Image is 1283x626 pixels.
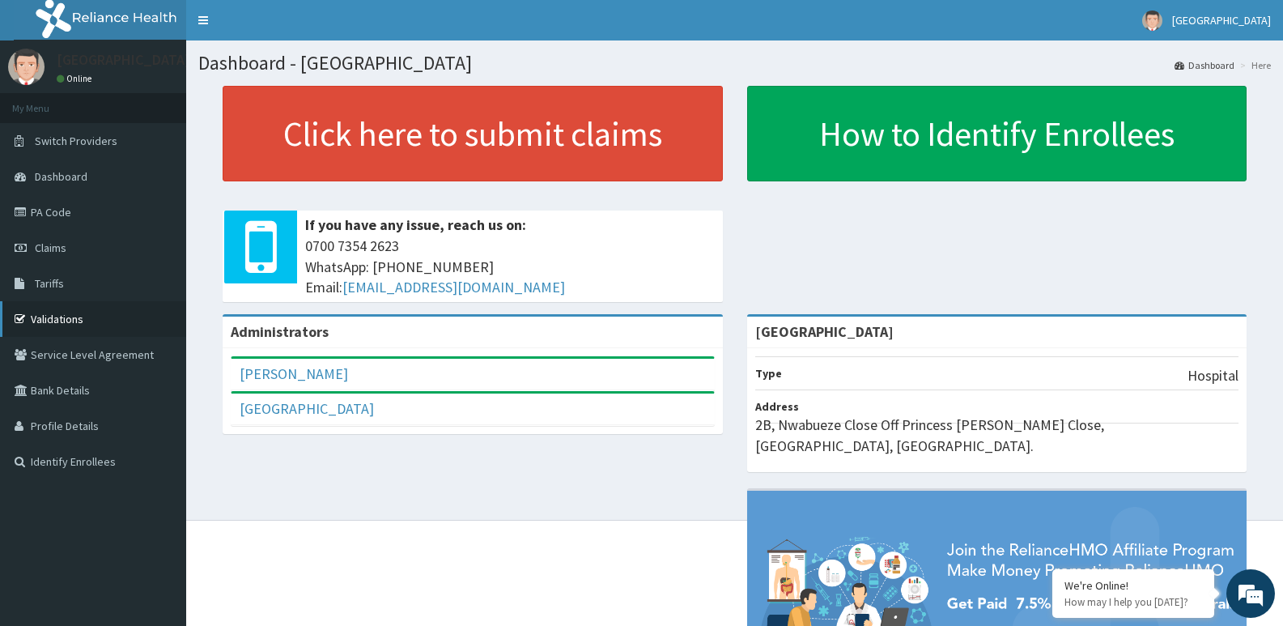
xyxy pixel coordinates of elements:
b: If you have any issue, reach us on: [305,215,526,234]
p: [GEOGRAPHIC_DATA] [57,53,190,67]
li: Here [1236,58,1271,72]
div: We're Online! [1064,578,1202,593]
span: Dashboard [35,169,87,184]
a: [GEOGRAPHIC_DATA] [240,399,374,418]
img: User Image [8,49,45,85]
a: Click here to submit claims [223,86,723,181]
span: Tariffs [35,276,64,291]
span: 0700 7354 2623 WhatsApp: [PHONE_NUMBER] Email: [305,236,715,298]
p: 2B, Nwabueze Close Off Princess [PERSON_NAME] Close, [GEOGRAPHIC_DATA], [GEOGRAPHIC_DATA]. [755,415,1239,456]
a: Online [57,73,96,84]
a: [PERSON_NAME] [240,364,348,383]
strong: [GEOGRAPHIC_DATA] [755,322,894,341]
p: Hospital [1187,365,1238,386]
span: [GEOGRAPHIC_DATA] [1172,13,1271,28]
b: Administrators [231,322,329,341]
a: [EMAIL_ADDRESS][DOMAIN_NAME] [342,278,565,296]
h1: Dashboard - [GEOGRAPHIC_DATA] [198,53,1271,74]
p: How may I help you today? [1064,595,1202,609]
span: Claims [35,241,66,255]
img: User Image [1142,11,1162,31]
span: Switch Providers [35,134,117,148]
a: Dashboard [1175,58,1234,72]
b: Address [755,399,799,414]
a: How to Identify Enrollees [747,86,1247,181]
b: Type [755,366,782,381]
